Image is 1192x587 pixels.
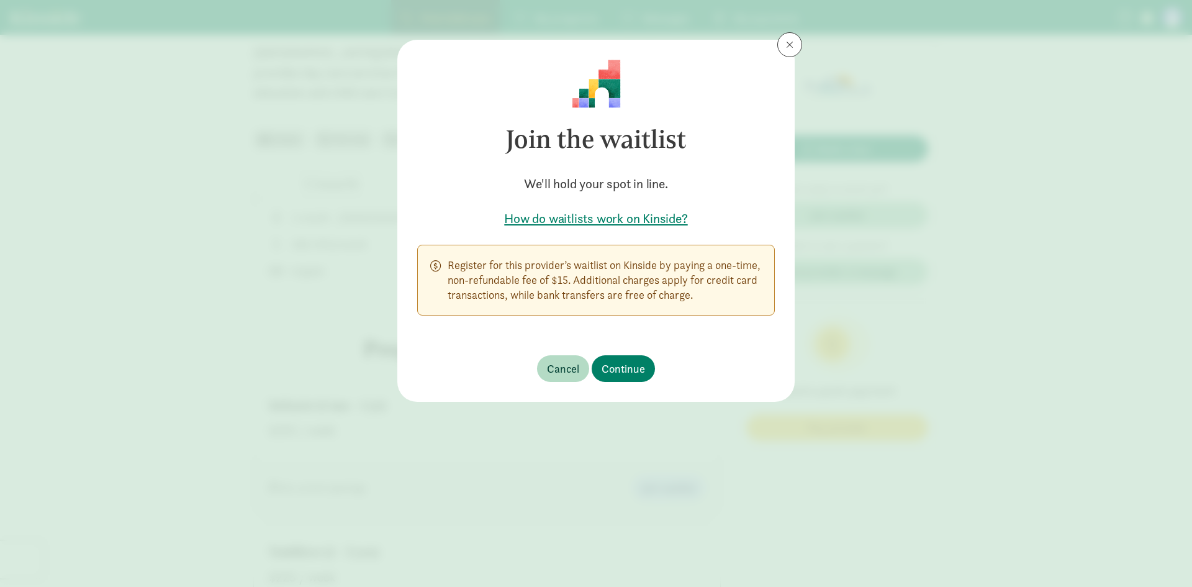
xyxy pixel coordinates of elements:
a: How do waitlists work on Kinside? [417,210,775,227]
span: Cancel [547,360,579,377]
h5: We'll hold your spot in line. [417,175,775,193]
span: Continue [602,360,645,377]
button: Continue [592,355,655,382]
button: Cancel [537,355,589,382]
h3: Join the waitlist [417,108,775,170]
p: Register for this provider’s waitlist on Kinside by paying a one-time, non-refundable fee of $15.... [448,258,762,303]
